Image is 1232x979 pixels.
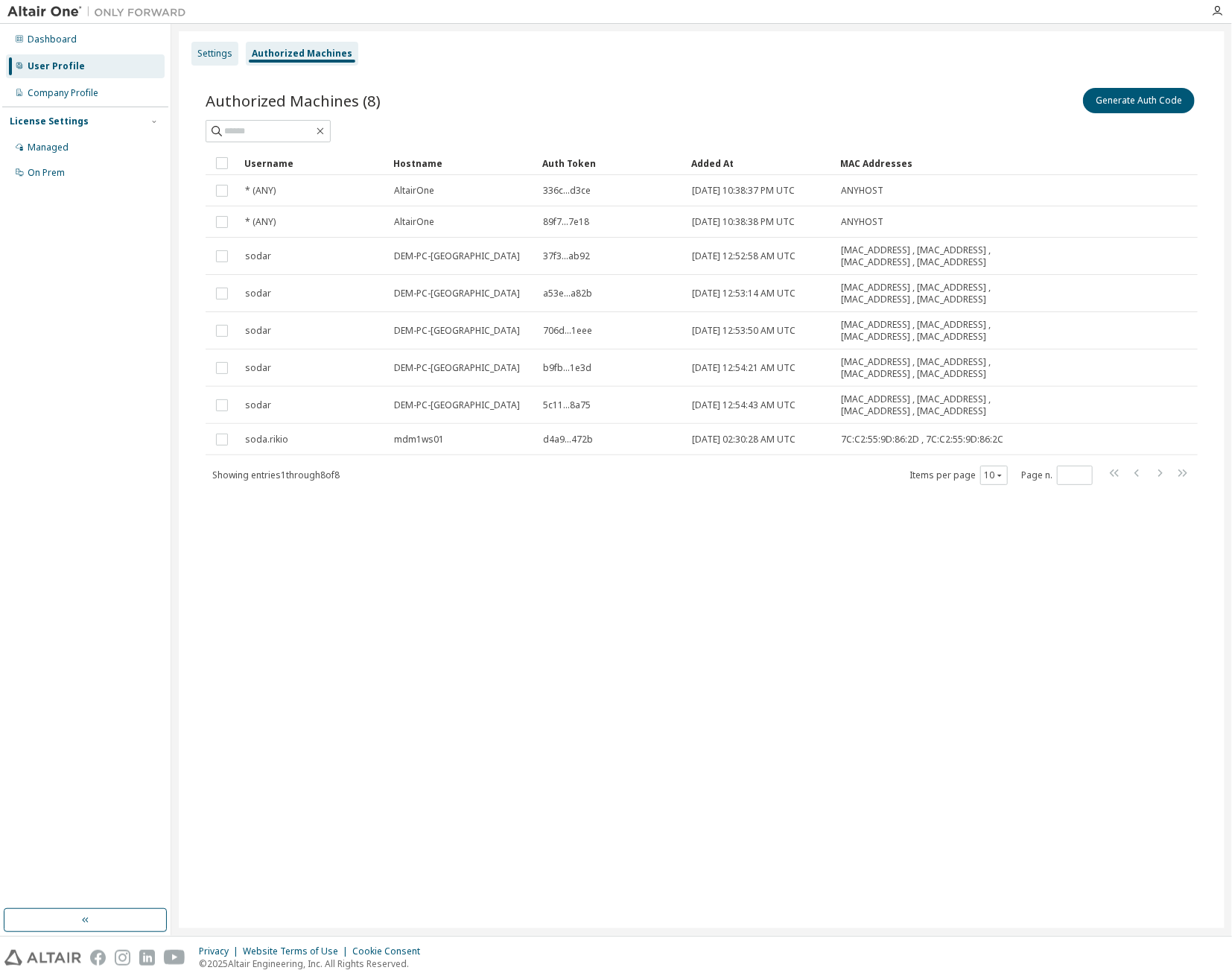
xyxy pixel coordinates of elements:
[139,950,155,966] img: linkedin.svg
[352,945,429,957] div: Cookie Consent
[245,288,271,300] span: sodar
[206,90,381,111] span: Authorized Machines (8)
[543,250,590,262] span: 37f3...ab92
[243,945,352,957] div: Website Terms of Use
[245,250,271,262] span: sodar
[909,466,1008,485] span: Items per page
[841,393,1041,417] span: [MAC_ADDRESS] , [MAC_ADDRESS] , [MAC_ADDRESS] , [MAC_ADDRESS]
[543,185,591,197] span: 336c...d3ce
[394,325,520,337] span: DEM-PC-[GEOGRAPHIC_DATA]
[394,250,520,262] span: DEM-PC-[GEOGRAPHIC_DATA]
[543,288,592,300] span: a53e...a82b
[393,151,530,175] div: Hostname
[692,434,796,446] span: [DATE] 02:30:28 AM UTC
[197,48,232,60] div: Settings
[28,60,85,72] div: User Profile
[115,950,130,966] img: instagram.svg
[244,151,381,175] div: Username
[1083,88,1195,113] button: Generate Auth Code
[692,325,796,337] span: [DATE] 12:53:50 AM UTC
[90,950,106,966] img: facebook.svg
[245,399,271,411] span: sodar
[10,115,89,127] div: License Settings
[543,325,592,337] span: 706d...1eee
[543,399,591,411] span: 5c11...8a75
[841,434,1003,446] span: 7C:C2:55:9D:86:2D , 7C:C2:55:9D:86:2C
[692,288,796,300] span: [DATE] 12:53:14 AM UTC
[199,945,243,957] div: Privacy
[692,185,795,197] span: [DATE] 10:38:37 PM UTC
[691,151,828,175] div: Added At
[252,48,352,60] div: Authorized Machines
[692,362,796,374] span: [DATE] 12:54:21 AM UTC
[199,957,429,970] p: © 2025 Altair Engineering, Inc. All Rights Reserved.
[394,185,434,197] span: AltairOne
[543,362,591,374] span: b9fb...1e3d
[28,34,77,45] div: Dashboard
[4,950,81,966] img: altair_logo.svg
[394,216,434,228] span: AltairOne
[28,167,65,179] div: On Prem
[984,469,1004,481] button: 10
[245,216,276,228] span: * (ANY)
[394,434,444,446] span: mdm1ws01
[692,399,796,411] span: [DATE] 12:54:43 AM UTC
[28,87,98,99] div: Company Profile
[692,250,796,262] span: [DATE] 12:52:58 AM UTC
[840,151,1041,175] div: MAC Addresses
[841,185,883,197] span: ANYHOST
[543,434,593,446] span: d4a9...472b
[245,434,288,446] span: soda.rikio
[394,362,520,374] span: DEM-PC-[GEOGRAPHIC_DATA]
[692,216,795,228] span: [DATE] 10:38:38 PM UTC
[212,469,340,481] span: Showing entries 1 through 8 of 8
[841,244,1041,268] span: [MAC_ADDRESS] , [MAC_ADDRESS] , [MAC_ADDRESS] , [MAC_ADDRESS]
[543,216,589,228] span: 89f7...7e18
[542,151,679,175] div: Auth Token
[245,362,271,374] span: sodar
[841,319,1041,343] span: [MAC_ADDRESS] , [MAC_ADDRESS] , [MAC_ADDRESS] , [MAC_ADDRESS]
[245,185,276,197] span: * (ANY)
[841,282,1041,305] span: [MAC_ADDRESS] , [MAC_ADDRESS] , [MAC_ADDRESS] , [MAC_ADDRESS]
[28,142,69,153] div: Managed
[394,288,520,300] span: DEM-PC-[GEOGRAPHIC_DATA]
[841,216,883,228] span: ANYHOST
[841,356,1041,380] span: [MAC_ADDRESS] , [MAC_ADDRESS] , [MAC_ADDRESS] , [MAC_ADDRESS]
[1021,466,1093,485] span: Page n.
[7,4,194,19] img: Altair One
[394,399,520,411] span: DEM-PC-[GEOGRAPHIC_DATA]
[164,950,185,966] img: youtube.svg
[245,325,271,337] span: sodar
